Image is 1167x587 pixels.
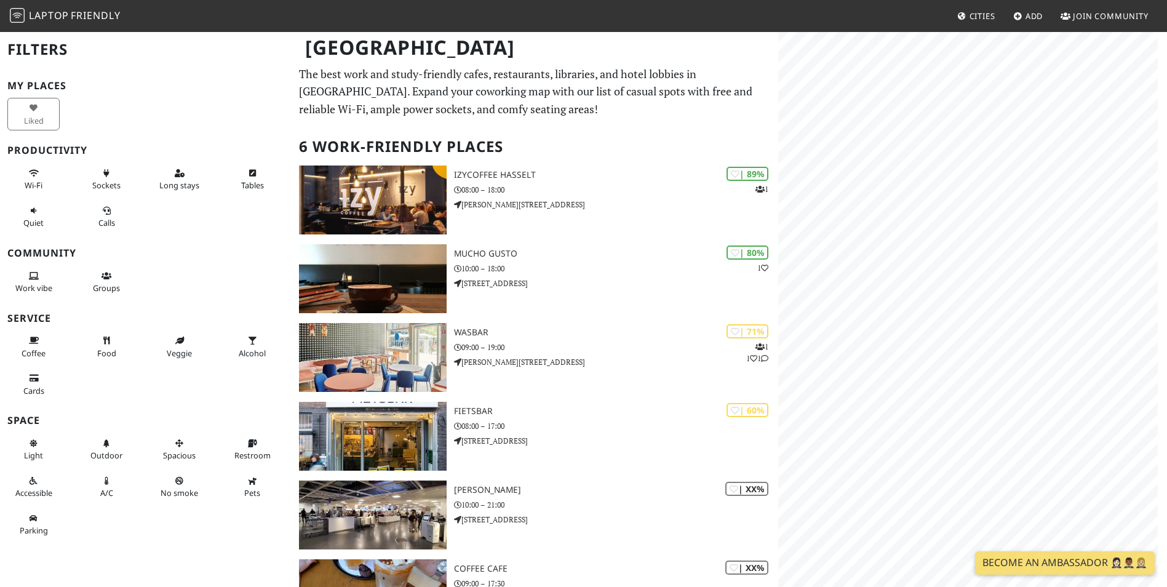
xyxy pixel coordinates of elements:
[1073,10,1149,22] span: Join Community
[100,487,113,498] span: Air conditioned
[454,356,778,368] p: [PERSON_NAME][STREET_ADDRESS]
[746,341,768,364] p: 1 1 1
[295,31,775,65] h1: [GEOGRAPHIC_DATA]
[234,450,271,461] span: Restroom
[20,525,48,536] span: Parking
[25,180,42,191] span: Stable Wi-Fi
[970,10,995,22] span: Cities
[454,327,778,338] h3: WASBAR
[244,487,260,498] span: Pet friendly
[7,163,60,196] button: Wi-Fi
[7,247,284,259] h3: Community
[454,420,778,432] p: 08:00 – 17:00
[7,266,60,298] button: Work vibe
[299,402,446,471] img: Fietsbar
[90,450,122,461] span: Outdoor area
[454,499,778,511] p: 10:00 – 21:00
[755,183,768,195] p: 1
[71,9,120,22] span: Friendly
[299,323,446,392] img: WASBAR
[454,170,778,180] h3: IzyCoffee Hasselt
[454,564,778,574] h3: Coffee Cafe
[81,266,133,298] button: Groups
[167,348,192,359] span: Veggie
[7,508,60,541] button: Parking
[299,244,446,313] img: Mucho Gusto
[24,450,43,461] span: Natural light
[159,180,199,191] span: Long stays
[1008,5,1048,27] a: Add
[975,551,1155,575] a: Become an Ambassador 🤵🏻‍♀️🤵🏾‍♂️🤵🏼‍♀️
[7,330,60,363] button: Coffee
[226,433,279,466] button: Restroom
[454,184,778,196] p: 08:00 – 18:00
[727,167,768,181] div: | 89%
[81,201,133,233] button: Calls
[727,403,768,417] div: | 60%
[161,487,198,498] span: Smoke free
[292,166,778,234] a: IzyCoffee Hasselt | 89% 1 IzyCoffee Hasselt 08:00 – 18:00 [PERSON_NAME][STREET_ADDRESS]
[757,262,768,274] p: 1
[454,263,778,274] p: 10:00 – 18:00
[454,514,778,525] p: [STREET_ADDRESS]
[454,341,778,353] p: 09:00 – 19:00
[153,433,205,466] button: Spacious
[727,246,768,260] div: | 80%
[93,282,120,293] span: Group tables
[15,282,52,293] span: People working
[226,471,279,503] button: Pets
[81,330,133,363] button: Food
[15,487,52,498] span: Accessible
[292,323,778,392] a: WASBAR | 71% 111 WASBAR 09:00 – 19:00 [PERSON_NAME][STREET_ADDRESS]
[454,435,778,447] p: [STREET_ADDRESS]
[7,368,60,401] button: Cards
[1056,5,1153,27] a: Join Community
[81,433,133,466] button: Outdoor
[226,330,279,363] button: Alcohol
[454,485,778,495] h3: [PERSON_NAME]
[7,31,284,68] h2: Filters
[292,402,778,471] a: Fietsbar | 60% Fietsbar 08:00 – 17:00 [STREET_ADDRESS]
[7,313,284,324] h3: Service
[226,163,279,196] button: Tables
[454,249,778,259] h3: Mucho Gusto
[153,330,205,363] button: Veggie
[727,324,768,338] div: | 71%
[292,244,778,313] a: Mucho Gusto | 80% 1 Mucho Gusto 10:00 – 18:00 [STREET_ADDRESS]
[92,180,121,191] span: Power sockets
[10,8,25,23] img: LaptopFriendly
[7,145,284,156] h3: Productivity
[22,348,46,359] span: Coffee
[952,5,1000,27] a: Cities
[7,201,60,233] button: Quiet
[299,128,770,166] h2: 6 Work-Friendly Places
[23,217,44,228] span: Quiet
[81,471,133,503] button: A/C
[7,80,284,92] h3: My Places
[163,450,196,461] span: Spacious
[241,180,264,191] span: Work-friendly tables
[10,6,121,27] a: LaptopFriendly LaptopFriendly
[29,9,69,22] span: Laptop
[23,385,44,396] span: Credit cards
[98,217,115,228] span: Video/audio calls
[153,163,205,196] button: Long stays
[1026,10,1043,22] span: Add
[725,482,768,496] div: | XX%
[239,348,266,359] span: Alcohol
[7,471,60,503] button: Accessible
[725,561,768,575] div: | XX%
[299,166,446,234] img: IzyCoffee Hasselt
[454,406,778,417] h3: Fietsbar
[299,65,770,118] p: The best work and study-friendly cafes, restaurants, libraries, and hotel lobbies in [GEOGRAPHIC_...
[454,199,778,210] p: [PERSON_NAME][STREET_ADDRESS]
[299,481,446,549] img: IKEA Hasselt
[153,471,205,503] button: No smoke
[7,433,60,466] button: Light
[97,348,116,359] span: Food
[81,163,133,196] button: Sockets
[454,278,778,289] p: [STREET_ADDRESS]
[292,481,778,549] a: IKEA Hasselt | XX% [PERSON_NAME] 10:00 – 21:00 [STREET_ADDRESS]
[7,415,284,426] h3: Space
